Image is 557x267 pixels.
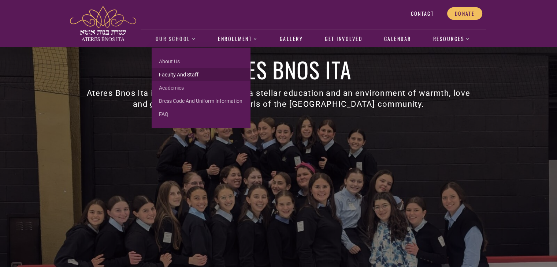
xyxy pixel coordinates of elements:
[214,31,261,48] a: Enrollment
[455,10,475,17] span: Donate
[380,31,415,48] a: Calendar
[82,59,476,80] h1: Ateres Bnos Ita
[429,31,474,48] a: Resources
[321,31,366,48] a: Get Involved
[403,7,441,20] a: Contact
[152,94,250,108] a: Dress Code and Uniform Information
[447,7,482,20] a: Donate
[411,10,434,17] span: Contact
[82,88,476,110] h3: Ateres Bnos Ita is committed to provide a stellar education and an environment of warmth, love an...
[152,68,250,81] a: Faculty and Staff
[152,81,250,94] a: Academics
[70,6,136,41] img: ateres
[152,108,250,121] a: FAQ
[152,55,250,68] a: About us
[276,31,307,48] a: Gallery
[152,48,250,128] ul: Our School
[152,31,200,48] a: Our School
